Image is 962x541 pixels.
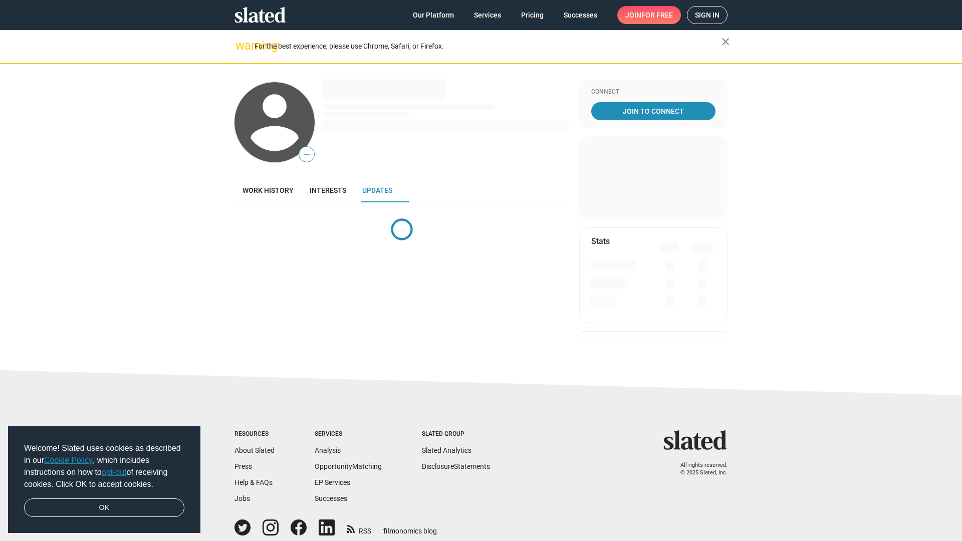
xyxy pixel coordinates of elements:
div: cookieconsent [8,426,200,533]
a: Successes [315,494,347,502]
span: Successes [564,6,597,24]
a: Cookie Policy [44,456,93,464]
a: OpportunityMatching [315,462,382,470]
a: Updates [354,178,400,202]
span: film [383,527,395,535]
mat-icon: warning [235,40,248,52]
span: Welcome! Slated uses cookies as described in our , which includes instructions on how to of recei... [24,442,184,490]
a: filmonomics blog [383,518,437,536]
a: RSS [347,520,371,536]
a: Slated Analytics [422,446,471,454]
p: All rights reserved. © 2025 Slated, Inc. [670,462,728,476]
a: EP Services [315,478,350,486]
span: Work history [243,186,294,194]
a: Our Platform [405,6,462,24]
span: Services [474,6,501,24]
span: for free [641,6,673,24]
a: dismiss cookie message [24,498,184,517]
a: Sign in [687,6,728,24]
div: Connect [591,88,715,96]
span: Sign in [695,7,719,24]
span: — [299,148,314,161]
div: Services [315,430,382,438]
a: opt-out [102,468,127,476]
a: Joinfor free [617,6,681,24]
div: For the best experience, please use Chrome, Safari, or Firefox. [255,40,722,53]
a: Successes [556,6,605,24]
a: Pricing [513,6,552,24]
div: Slated Group [422,430,490,438]
a: Join To Connect [591,102,715,120]
a: Press [234,462,252,470]
a: Work history [234,178,302,202]
a: Jobs [234,494,250,502]
a: DisclosureStatements [422,462,490,470]
div: Resources [234,430,275,438]
a: Interests [302,178,354,202]
mat-card-title: Stats [591,236,610,246]
mat-icon: close [719,36,732,48]
span: Join [625,6,673,24]
span: Pricing [521,6,544,24]
a: Help & FAQs [234,478,273,486]
span: Interests [310,186,346,194]
a: About Slated [234,446,275,454]
span: Updates [362,186,392,194]
a: Analysis [315,446,341,454]
span: Our Platform [413,6,454,24]
span: Join To Connect [593,102,713,120]
a: Services [466,6,509,24]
